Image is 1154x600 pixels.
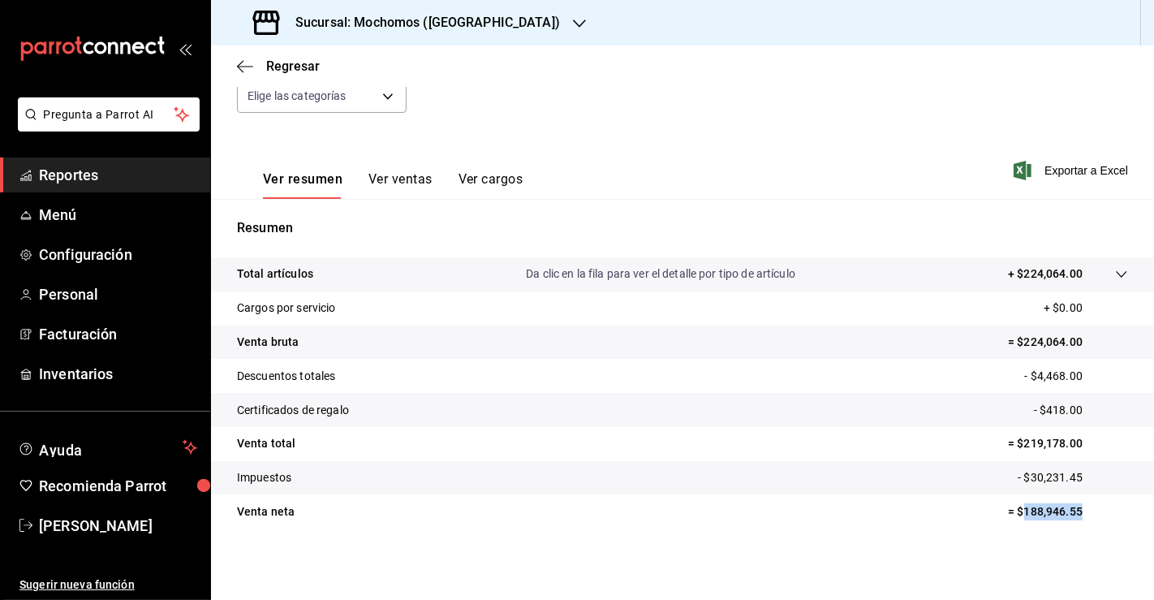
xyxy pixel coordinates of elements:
[39,244,197,265] span: Configuración
[1018,469,1128,486] p: - $30,231.45
[263,171,342,199] button: Ver resumen
[39,323,197,345] span: Facturación
[18,97,200,132] button: Pregunta a Parrot AI
[39,438,176,457] span: Ayuda
[1008,503,1128,520] p: = $188,946.55
[237,300,336,317] p: Cargos por servicio
[237,334,299,351] p: Venta bruta
[1044,300,1128,317] p: + $0.00
[39,475,197,497] span: Recomienda Parrot
[237,368,335,385] p: Descuentos totales
[39,363,197,385] span: Inventarios
[237,503,295,520] p: Venta neta
[266,58,320,74] span: Regresar
[237,435,295,452] p: Venta total
[237,469,291,486] p: Impuestos
[237,265,313,283] p: Total artículos
[1017,161,1128,180] button: Exportar a Excel
[44,106,174,123] span: Pregunta a Parrot AI
[39,515,197,537] span: [PERSON_NAME]
[179,42,192,55] button: open_drawer_menu
[459,171,523,199] button: Ver cargos
[39,204,197,226] span: Menú
[282,13,560,32] h3: Sucursal: Mochomos ([GEOGRAPHIC_DATA])
[248,88,347,104] span: Elige las categorías
[1034,402,1128,419] p: - $418.00
[526,265,795,283] p: Da clic en la fila para ver el detalle por tipo de artículo
[263,171,523,199] div: navigation tabs
[19,576,197,594] span: Sugerir nueva función
[1008,265,1083,283] p: + $224,064.00
[368,171,433,199] button: Ver ventas
[1025,368,1128,385] p: - $4,468.00
[11,118,200,135] a: Pregunta a Parrot AI
[237,402,349,419] p: Certificados de regalo
[237,218,1128,238] p: Resumen
[1008,435,1128,452] p: = $219,178.00
[1008,334,1128,351] p: = $224,064.00
[39,283,197,305] span: Personal
[237,58,320,74] button: Regresar
[39,164,197,186] span: Reportes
